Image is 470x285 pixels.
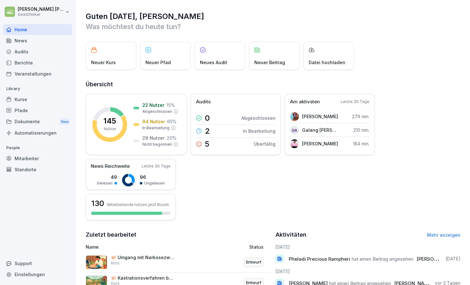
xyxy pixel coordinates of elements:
h6: [DATE] [275,268,461,275]
p: Mitarbeitende nutzen jetzt Bounti [107,202,169,207]
a: Berichte [3,57,72,68]
p: Library [3,84,72,94]
p: 2 [205,127,210,135]
p: 96 [140,174,165,180]
h2: Übersicht [86,80,461,89]
p: 210 min. [353,127,369,133]
a: 🐖 Umgang mit Narkosezwischenfällen bei FerkelnKursEntwurf [86,252,271,273]
p: [PERSON_NAME] [PERSON_NAME] [18,7,64,12]
p: Neues Audit [200,59,227,66]
p: 184 min. [353,140,369,147]
p: [DATE] [446,256,461,262]
p: 94 Nutzer [142,118,165,125]
p: 279 min. [352,113,369,120]
h1: Guten [DATE], [PERSON_NAME] [86,11,461,21]
p: News Reichweite [91,163,130,170]
img: o0v3xon07ecgfpwu2gk7819a.png [290,139,299,148]
p: Galang [PERSON_NAME] [302,127,338,133]
p: 29 Nutzer [142,135,165,141]
p: 65 % [167,118,176,125]
p: 🐖 Kastrationsverfahren bei Ferkeln [111,275,174,281]
p: 49 [97,174,117,180]
p: Datei hochladen [309,59,345,66]
p: [PERSON_NAME] [302,113,338,120]
p: Ungelesen [144,180,165,186]
div: New [59,118,70,125]
h2: Aktivitäten [275,230,306,239]
h2: Zuletzt bearbeitet [86,230,271,239]
a: Automatisierungen [3,127,72,138]
p: Überfällig [254,141,275,147]
p: Audits [196,98,211,106]
a: DokumenteNew [3,116,72,128]
img: qeqkm19674zw2witeag6ol6t.png [290,112,299,121]
p: Neuer Pfad [145,59,171,66]
p: Gelesen [97,180,113,186]
span: hat einen Beitrag angesehen [352,256,413,262]
img: wcvja7jvflm36gll9yxj1j5b.png [86,255,107,269]
p: In Bearbeitung [142,125,170,131]
p: Letzte 30 Tage [341,99,369,105]
p: 🐖 Umgang mit Narkosezwischenfällen bei Ferkeln [111,255,174,260]
p: [PERSON_NAME] [302,140,338,147]
p: Neuer Kurs [91,59,116,66]
span: Pheladi Precious Rampheri [289,256,350,262]
p: Nicht begonnen [142,142,172,147]
p: Status [249,244,263,250]
div: Support [3,258,72,269]
a: Veranstaltungen [3,68,72,79]
p: 22 Nutzer [142,102,164,108]
p: Was möchtest du heute tun? [86,21,461,32]
a: Home [3,24,72,35]
h3: 130 [91,198,104,209]
a: Kurse [3,94,72,105]
p: Name [86,244,199,250]
a: Einstellungen [3,269,72,280]
p: In Bearbeitung [243,128,275,134]
a: Mitarbeiter [3,153,72,164]
p: Kurs [111,260,120,266]
p: 0 [205,114,210,122]
p: Nutzer [104,126,116,132]
h6: [DATE] [275,244,461,250]
a: Pfade [3,105,72,116]
a: Audits [3,46,72,57]
a: News [3,35,72,46]
p: Geestferkel [18,12,64,17]
p: 20 % [167,135,176,141]
p: 15 % [166,102,175,108]
a: Mehr anzeigen [427,232,461,238]
p: People [3,143,72,153]
p: Letzte 30 Tage [142,163,170,169]
p: Abgeschlossen [241,115,275,121]
a: Standorte [3,164,72,175]
p: Am aktivsten [290,98,320,106]
p: Neuer Beitrag [254,59,285,66]
p: Entwurf [246,259,261,265]
p: Abgeschlossen [142,109,172,114]
p: 145 [103,117,116,125]
p: 5 [205,140,209,148]
div: Dokumente [3,116,72,128]
div: GA [290,126,299,135]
